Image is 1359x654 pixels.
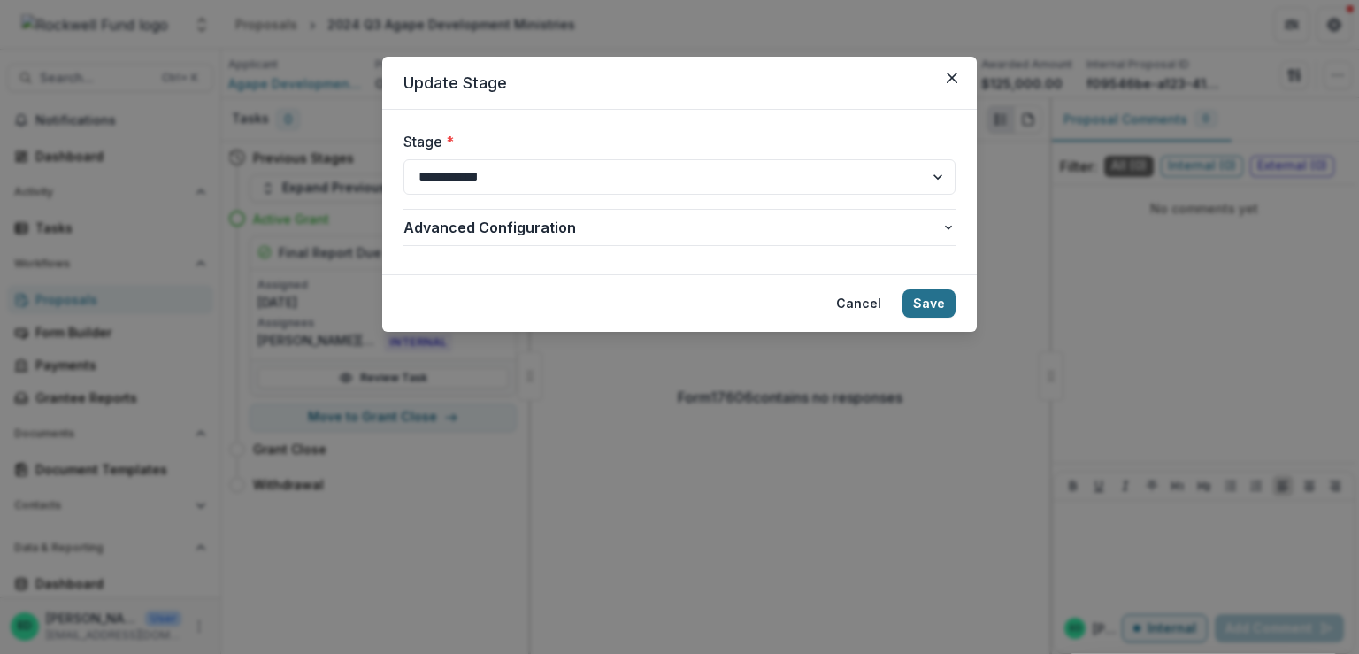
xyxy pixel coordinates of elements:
button: Cancel [825,289,892,318]
button: Save [902,289,956,318]
button: Close [938,64,966,92]
label: Stage [403,131,945,152]
button: Advanced Configuration [403,210,956,245]
header: Update Stage [382,57,977,110]
span: Advanced Configuration [403,217,941,238]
